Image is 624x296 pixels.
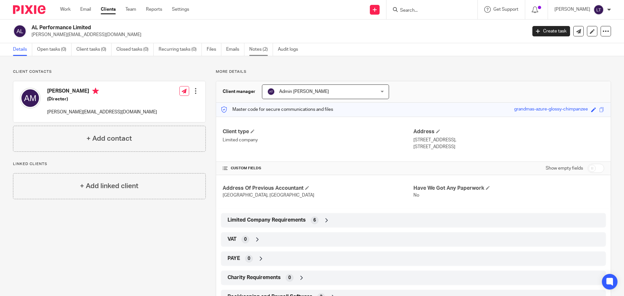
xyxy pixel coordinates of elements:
[60,6,71,13] a: Work
[47,96,157,102] h5: (Director)
[80,181,138,191] h4: + Add linked client
[288,275,291,281] span: 0
[244,236,247,243] span: 0
[413,144,604,150] p: [STREET_ADDRESS]
[32,32,523,38] p: [PERSON_NAME][EMAIL_ADDRESS][DOMAIN_NAME]
[80,6,91,13] a: Email
[125,6,136,13] a: Team
[101,6,116,13] a: Clients
[514,106,588,113] div: grandmas-azure-glossy-chimpanzee
[223,128,413,135] h4: Client type
[159,43,202,56] a: Recurring tasks (0)
[223,88,255,95] h3: Client manager
[32,24,424,31] h2: AL Performance Limited
[399,8,458,14] input: Search
[278,43,303,56] a: Audit logs
[13,69,206,74] p: Client contacts
[223,166,413,171] h4: CUSTOM FIELDS
[216,69,611,74] p: More details
[554,6,590,13] p: [PERSON_NAME]
[146,6,162,13] a: Reports
[172,6,189,13] a: Settings
[207,43,221,56] a: Files
[37,43,71,56] a: Open tasks (0)
[493,7,518,12] span: Get Support
[413,185,604,192] h4: Have We Got Any Paperwork
[223,185,413,192] h4: Address Of Previous Accountant
[76,43,111,56] a: Client tasks (0)
[223,137,413,143] p: Limited company
[227,255,240,262] span: PAYE
[116,43,154,56] a: Closed tasks (0)
[13,24,27,38] img: svg%3E
[248,255,250,262] span: 0
[249,43,273,56] a: Notes (2)
[86,134,132,144] h4: + Add contact
[13,43,32,56] a: Details
[221,106,333,113] p: Master code for secure communications and files
[13,5,45,14] img: Pixie
[413,193,419,198] span: No
[226,43,244,56] a: Emails
[227,274,281,281] span: Charity Requirements
[279,89,329,94] span: Admin [PERSON_NAME]
[47,88,157,96] h4: [PERSON_NAME]
[413,128,604,135] h4: Address
[546,165,583,172] label: Show empty fields
[47,109,157,115] p: [PERSON_NAME][EMAIL_ADDRESS][DOMAIN_NAME]
[92,88,99,94] i: Primary
[227,217,306,224] span: Limited Company Requirements
[532,26,570,36] a: Create task
[20,88,41,109] img: svg%3E
[267,88,275,96] img: svg%3E
[223,193,314,198] span: [GEOGRAPHIC_DATA], [GEOGRAPHIC_DATA]
[413,137,604,143] p: [STREET_ADDRESS],
[227,236,237,243] span: VAT
[593,5,604,15] img: svg%3E
[13,161,206,167] p: Linked clients
[313,217,316,224] span: 6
